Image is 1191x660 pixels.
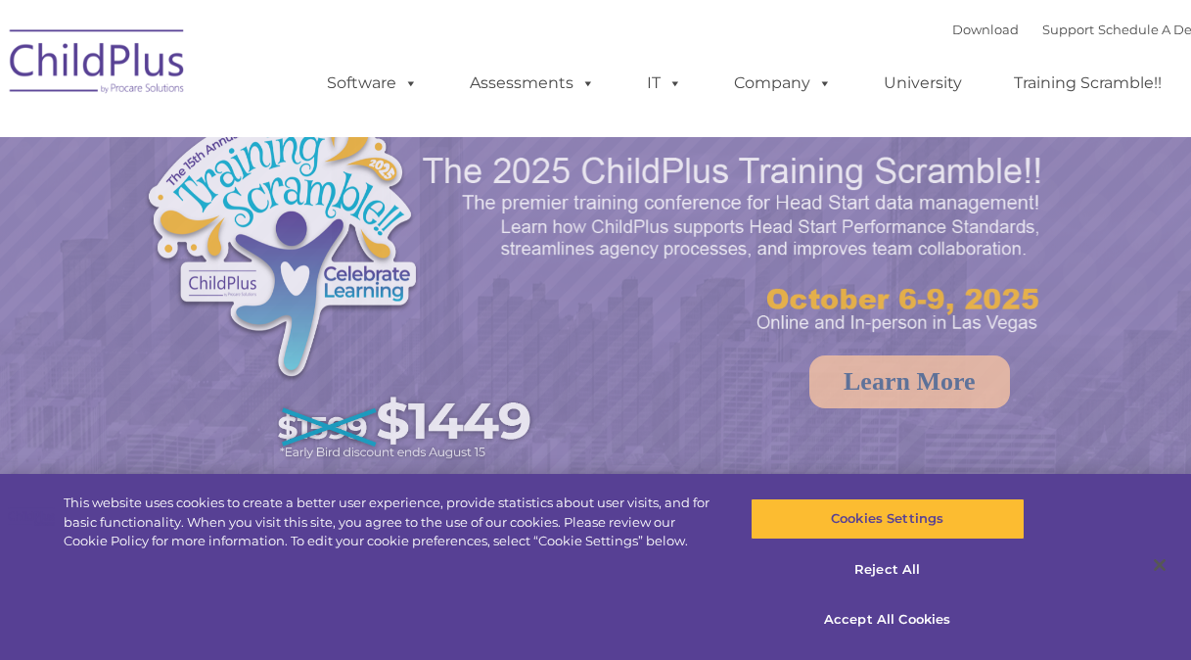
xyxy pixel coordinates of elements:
a: Assessments [450,64,615,103]
a: Download [952,22,1019,37]
a: Support [1042,22,1094,37]
button: Close [1138,543,1181,587]
button: Cookies Settings [751,498,1025,540]
a: Training Scramble!! [994,64,1181,103]
button: Reject All [751,549,1025,590]
a: Software [307,64,437,103]
a: University [864,64,982,103]
button: Accept All Cookies [751,599,1025,640]
a: Company [714,64,851,103]
a: Learn More [809,355,1010,408]
div: This website uses cookies to create a better user experience, provide statistics about user visit... [64,494,714,551]
a: IT [627,64,702,103]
